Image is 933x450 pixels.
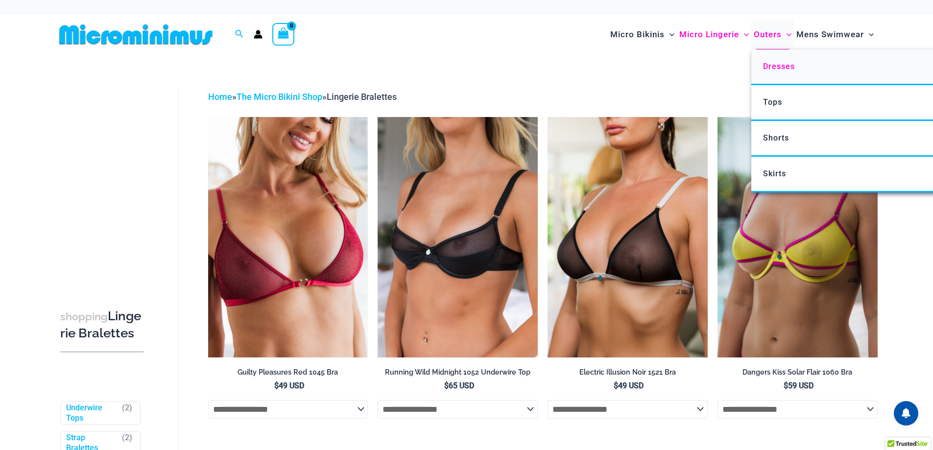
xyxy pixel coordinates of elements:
[208,117,368,357] img: Guilty Pleasures Red 1045 Bra 01
[254,30,263,39] a: Account icon link
[606,18,878,51] nav: Site Navigation
[208,92,397,102] span: » »
[274,381,304,390] bdi: 49 USD
[548,368,708,380] a: Electric Illusion Noir 1521 Bra
[378,117,538,357] img: Running Wild Midnight 1052 Top 01
[718,117,878,357] a: Dangers Kiss Solar Flair 1060 Bra 01Dangers Kiss Solar Flair 1060 Bra 02Dangers Kiss Solar Flair ...
[763,97,782,107] span: Tops
[66,403,118,424] a: Underwire Tops
[378,117,538,357] a: Running Wild Midnight 1052 Top 01Running Wild Midnight 1052 Top 6052 Bottom 06Running Wild Midnig...
[754,22,782,47] span: Outers
[784,381,788,390] span: $
[763,133,789,142] span: Shorts
[378,368,538,377] h2: Running Wild Midnight 1052 Underwire Top
[718,117,878,357] img: Dangers Kiss Solar Flair 1060 Bra 01
[763,62,795,71] span: Dresses
[608,20,677,49] a: Micro BikinisMenu ToggleMenu Toggle
[444,381,449,390] span: $
[794,20,876,49] a: Mens SwimwearMenu ToggleMenu Toggle
[208,368,368,377] h2: Guilty Pleasures Red 1045 Bra
[327,92,397,102] span: Lingerie Bralettes
[208,368,368,380] a: Guilty Pleasures Red 1045 Bra
[208,92,232,102] a: Home
[378,368,538,380] a: Running Wild Midnight 1052 Underwire Top
[782,22,791,47] span: Menu Toggle
[718,368,878,377] h2: Dangers Kiss Solar Flair 1060 Bra
[864,22,874,47] span: Menu Toggle
[614,381,618,390] span: $
[784,381,813,390] bdi: 59 USD
[665,22,674,47] span: Menu Toggle
[677,20,751,49] a: Micro LingerieMenu ToggleMenu Toggle
[548,117,708,357] img: Electric Illusion Noir 1521 Bra 01
[796,22,864,47] span: Mens Swimwear
[60,308,144,342] h3: Lingerie Bralettes
[444,381,474,390] bdi: 65 USD
[125,403,129,412] span: 2
[614,381,644,390] bdi: 49 USD
[718,368,878,380] a: Dangers Kiss Solar Flair 1060 Bra
[122,403,132,424] span: ( )
[272,23,295,46] a: View Shopping Cart, empty
[679,22,739,47] span: Micro Lingerie
[610,22,665,47] span: Micro Bikinis
[208,117,368,357] a: Guilty Pleasures Red 1045 Bra 01Guilty Pleasures Red 1045 Bra 02Guilty Pleasures Red 1045 Bra 02
[739,22,749,47] span: Menu Toggle
[274,381,279,390] span: $
[751,20,794,49] a: OutersMenu ToggleMenu Toggle
[548,368,708,377] h2: Electric Illusion Noir 1521 Bra
[125,433,129,442] span: 2
[548,117,708,357] a: Electric Illusion Noir 1521 Bra 01Electric Illusion Noir 1521 Bra 682 Thong 07Electric Illusion N...
[237,92,322,102] a: The Micro Bikini Shop
[235,28,244,41] a: Search icon link
[60,310,108,323] span: shopping
[55,24,216,46] img: MM SHOP LOGO FLAT
[763,169,786,178] span: Skirts
[60,82,148,278] iframe: TrustedSite Certified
